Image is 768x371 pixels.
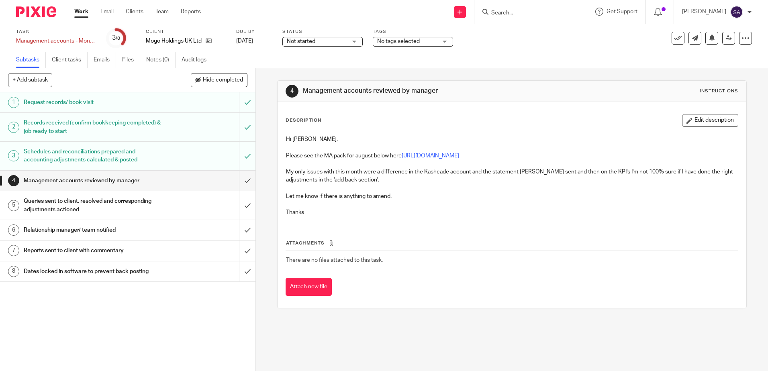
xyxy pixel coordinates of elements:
a: Notes (0) [146,52,176,68]
p: Please see the MA pack for august below here [286,152,737,160]
div: 7 [8,245,19,256]
p: Description [286,117,321,124]
p: My only issues with this month were a difference in the Kashcade account and the statement [PERSO... [286,168,737,184]
a: Team [155,8,169,16]
div: Instructions [700,88,738,94]
h1: Records received (confirm bookkeeping completed) & job ready to start [24,117,162,137]
div: 4 [286,85,298,98]
h1: Reports sent to client with commentary [24,245,162,257]
div: 8 [8,266,19,277]
a: Clients [126,8,143,16]
a: Reports [181,8,201,16]
button: + Add subtask [8,73,52,87]
a: Client tasks [52,52,88,68]
p: [PERSON_NAME] [682,8,726,16]
i: Open client page [206,38,212,44]
a: [URL][DOMAIN_NAME] [402,153,459,159]
div: Mark as done [239,171,255,191]
button: Edit description [682,114,738,127]
span: Get Support [607,9,637,14]
h1: Request records/ book visit [24,96,162,108]
h1: Management accounts reviewed by manager [24,175,162,187]
img: svg%3E [730,6,743,18]
label: Tags [373,29,453,35]
button: Snooze task [705,32,718,45]
div: Mark as done [239,220,255,240]
span: Attachments [286,241,325,245]
a: Emails [94,52,116,68]
label: Task [16,29,96,35]
div: Management accounts - Monthly [16,37,96,45]
button: Hide completed [191,73,247,87]
span: There are no files attached to this task. [286,257,383,263]
button: Attach new file [286,278,332,296]
div: 1 [8,97,19,108]
img: Pixie [16,6,56,17]
label: Status [282,29,363,35]
div: Mark as to do [239,92,255,112]
div: 4 [8,175,19,186]
h1: Schedules and reconciliations prepared and accounting adjustments calculated & posted [24,146,162,166]
div: Mark as done [239,191,255,220]
a: Subtasks [16,52,46,68]
h1: Relationship manager/ team notified [24,224,162,236]
span: Hide completed [203,77,243,84]
span: [DATE] [236,38,253,44]
a: Reassign task [722,32,735,45]
label: Due by [236,29,272,35]
label: Client [146,29,226,35]
small: /8 [116,36,120,41]
div: Mark as to do [239,142,255,170]
h1: Dates locked in software to prevent back posting [24,265,162,277]
a: Email [100,8,114,16]
p: Mogo Holdings UK Ltd [146,37,202,45]
a: Send new email to Mogo Holdings UK Ltd [688,32,701,45]
div: 3 [8,150,19,161]
div: Mark as done [239,241,255,261]
p: Thanks [286,208,737,216]
h1: Management accounts reviewed by manager [303,87,529,95]
div: 3 [112,33,120,43]
input: Search [490,10,563,17]
div: 2 [8,122,19,133]
div: 5 [8,200,19,211]
div: Mark as done [239,261,255,281]
span: Not started [287,39,315,44]
p: Let me know if there is anything to amend. [286,192,737,200]
a: Work [74,8,88,16]
a: Files [122,52,140,68]
div: Mark as to do [239,113,255,141]
span: No tags selected [377,39,420,44]
a: Audit logs [182,52,212,68]
p: Hi [PERSON_NAME], [286,135,737,143]
div: 6 [8,224,19,236]
h1: Queries sent to client, resolved and corresponding adjustments actioned [24,195,162,216]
